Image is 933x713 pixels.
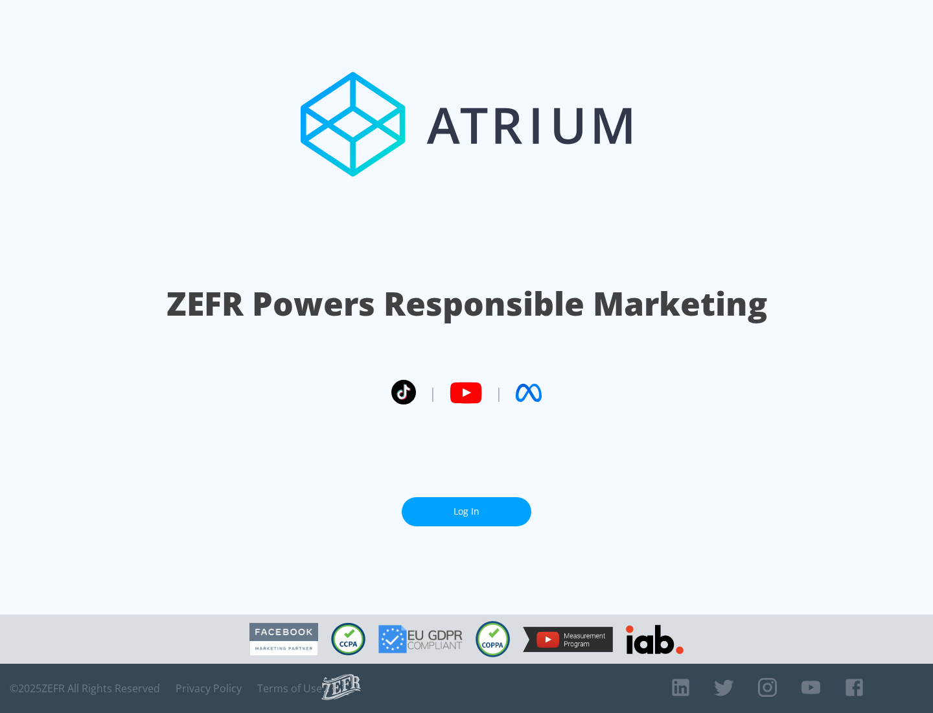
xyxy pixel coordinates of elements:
span: | [495,383,503,403]
h1: ZEFR Powers Responsible Marketing [167,281,767,326]
img: IAB [626,625,684,654]
a: Log In [402,497,531,526]
img: YouTube Measurement Program [523,627,613,652]
a: Terms of Use [257,682,322,695]
img: CCPA Compliant [331,623,365,655]
span: © 2025 ZEFR All Rights Reserved [10,682,160,695]
img: GDPR Compliant [378,625,463,653]
a: Privacy Policy [176,682,242,695]
img: Facebook Marketing Partner [249,623,318,656]
img: COPPA Compliant [476,621,510,657]
span: | [429,383,437,403]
